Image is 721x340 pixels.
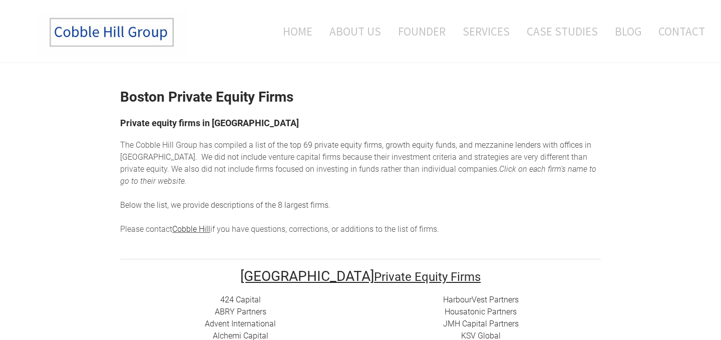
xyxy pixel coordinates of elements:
[443,319,519,328] a: ​JMH Capital Partners
[651,11,705,52] a: Contact
[240,268,374,284] font: [GEOGRAPHIC_DATA]
[120,89,293,105] strong: Boston Private Equity Firms
[443,295,519,304] a: HarbourVest Partners
[391,11,453,52] a: Founder
[215,307,266,316] a: ​ABRY Partners
[445,307,517,316] a: Housatonic Partners
[519,11,605,52] a: Case Studies
[120,139,601,235] div: he top 69 private equity firms, growth equity funds, and mezzanine lenders with offices in [GEOGR...
[374,270,481,284] font: Private Equity Firms
[455,11,517,52] a: Services
[172,224,210,234] a: Cobble Hill
[205,319,276,328] a: Advent International
[120,224,439,234] span: Please contact if you have questions, corrections, or additions to the list of firms.
[220,295,261,304] a: 424 Capital
[607,11,649,52] a: Blog
[322,11,389,52] a: About Us
[120,118,299,128] font: Private equity firms in [GEOGRAPHIC_DATA]
[268,11,320,52] a: Home
[38,11,188,55] img: The Cobble Hill Group LLC
[120,140,279,150] span: The Cobble Hill Group has compiled a list of t
[120,152,587,174] span: enture capital firms because their investment criteria and strategies are very different than pri...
